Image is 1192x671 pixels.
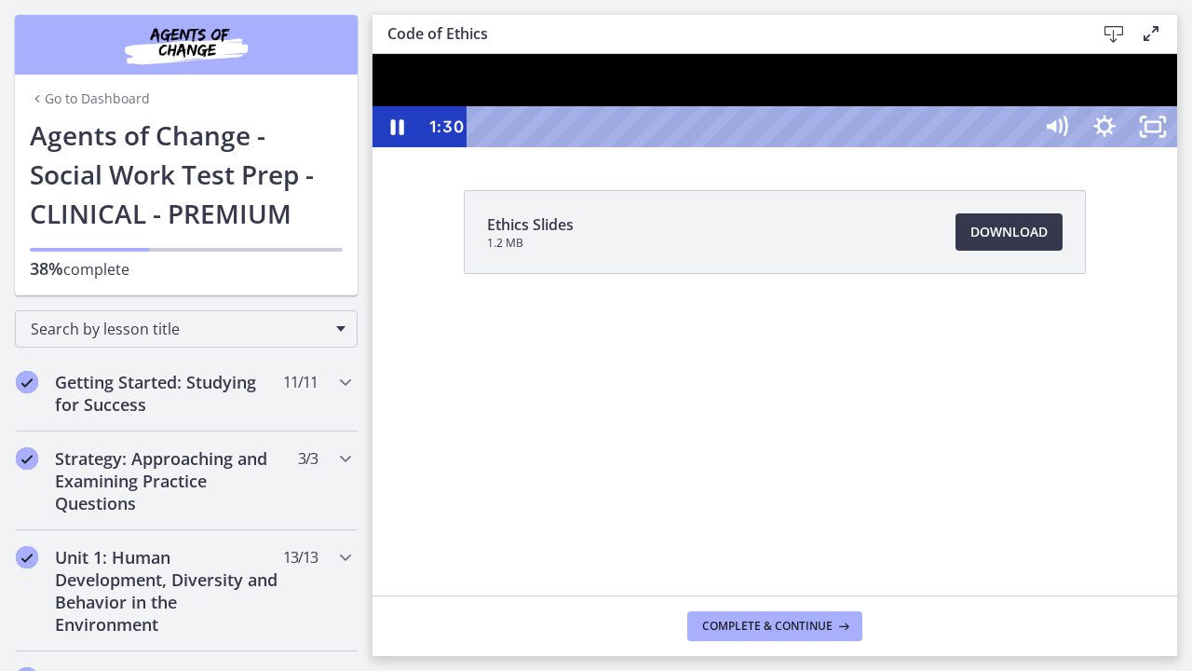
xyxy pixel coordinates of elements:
span: Search by lesson title [31,319,327,339]
span: 13 / 13 [283,546,318,568]
a: Download [955,213,1063,251]
p: complete [30,257,343,281]
span: Complete & continue [702,619,833,634]
span: Ethics Slides [487,213,574,236]
button: Complete & continue [687,611,862,641]
h2: Strategy: Approaching and Examining Practice Questions [55,447,282,514]
span: 38% [30,257,63,280]
span: 11 / 11 [283,371,318,393]
i: Completed [16,371,38,393]
i: Completed [16,546,38,568]
h2: Unit 1: Human Development, Diversity and Behavior in the Environment [55,546,282,636]
span: Download [970,221,1048,243]
h1: Agents of Change - Social Work Test Prep - CLINICAL - PREMIUM [30,116,343,233]
h3: Code of Ethics [387,22,1065,45]
img: Agents of Change Social Work Test Prep [74,22,298,67]
span: 3 / 3 [298,447,318,470]
div: Search by lesson title [15,310,358,348]
i: Completed [16,447,38,470]
h2: Getting Started: Studying for Success [55,371,282,416]
iframe: To enrich screen reader interactions, please activate Accessibility in Grammarly extension settings [372,54,1177,147]
span: 1.2 MB [487,236,574,251]
a: Go to Dashboard [30,89,150,108]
